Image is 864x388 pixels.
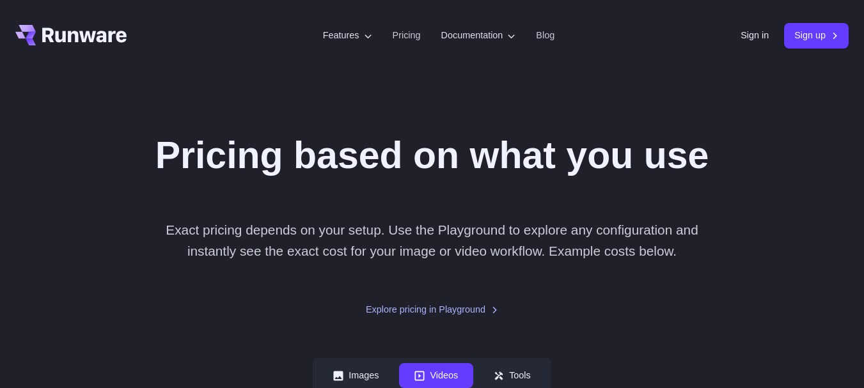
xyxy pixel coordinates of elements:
a: Sign up [784,23,849,48]
button: Images [318,363,394,388]
a: Blog [536,28,554,43]
a: Go to / [15,25,127,45]
button: Videos [399,363,473,388]
p: Exact pricing depends on your setup. Use the Playground to explore any configuration and instantl... [140,219,723,262]
label: Documentation [441,28,516,43]
a: Pricing [393,28,421,43]
h1: Pricing based on what you use [155,133,709,178]
button: Tools [478,363,546,388]
label: Features [323,28,372,43]
a: Explore pricing in Playground [366,302,498,317]
a: Sign in [741,28,769,43]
